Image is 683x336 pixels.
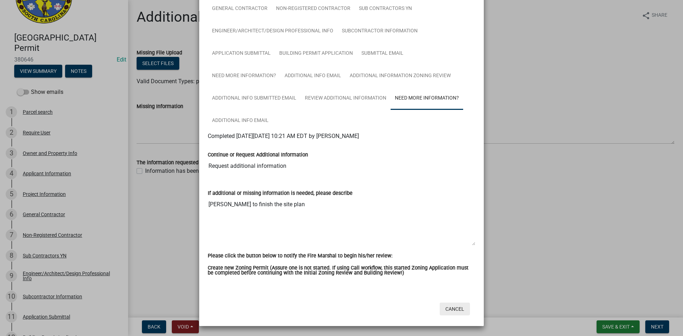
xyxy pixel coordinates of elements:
label: If additional or missing information is needed, please describe [208,191,353,196]
a: Additional info email [280,65,345,87]
a: Additional Information Zoning Review [345,65,455,87]
a: Submittal Email [357,42,408,65]
a: Subcontractor Information [338,20,422,43]
label: Please click the button below to notify the Fire Marshal to begin his/her review: [208,254,392,258]
label: Create new Zoning Permit (Assure one is not started. If using Call workflow, this started Zoning ... [208,266,475,276]
a: Need More Information? [391,87,463,110]
span: Completed [DATE][DATE] 10:21 AM EDT by [PERSON_NAME] [208,133,359,139]
a: Engineer/Architect/Design Professional Info [208,20,338,43]
button: Cancel [440,303,470,315]
label: Continue or Request Additional Information [208,153,308,158]
a: Review Additional Information [301,87,391,110]
a: Need More Information? [208,65,280,87]
a: Additional Info submitted Email [208,87,301,110]
a: Building Permit Application [275,42,357,65]
a: Additional info email [208,110,273,132]
a: Application Submittal [208,42,275,65]
textarea: [PERSON_NAME] to finish the site plan [208,197,475,246]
